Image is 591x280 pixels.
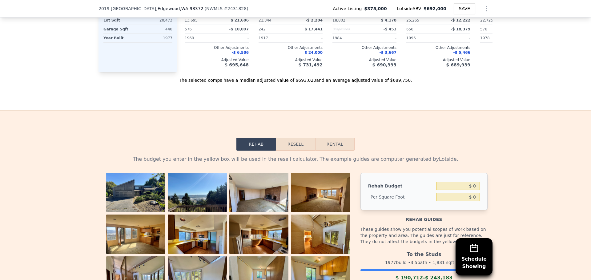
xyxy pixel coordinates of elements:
div: Adjusted Value [259,57,323,62]
span: $375,000 [364,6,387,12]
div: Adjusted Value [185,57,249,62]
img: Property Photo 7 [229,215,288,259]
div: Adjusted Value [406,57,470,62]
div: Year Built [103,34,137,42]
span: , Edgewood [156,6,203,12]
span: 18,802 [332,18,345,22]
span: $ 4,178 [381,18,396,22]
div: - [440,34,470,42]
div: Per Square Foot [368,191,434,203]
button: Rental [315,138,355,151]
div: 440 [139,25,172,34]
span: -$ 12,222 [451,18,470,22]
div: Other Adjustments [259,45,323,50]
span: 2019 [GEOGRAPHIC_DATA] [98,6,156,12]
img: Property Photo 2 [168,173,227,217]
span: $ 689,939 [446,62,470,67]
div: Adjusted Value [332,57,396,62]
div: 1917 [259,34,289,42]
div: Rehab guides [360,210,488,223]
div: - [366,34,396,42]
span: -$ 3,667 [380,50,396,55]
button: Show Options [480,2,492,15]
button: Resell [276,138,315,151]
span: Lotside ARV [397,6,424,12]
span: 21,344 [259,18,271,22]
div: Other Adjustments [406,45,470,50]
div: - [292,34,323,42]
div: Unspecified [332,25,363,34]
span: $ 731,492 [299,62,323,67]
img: Property Photo 1 [106,173,165,217]
div: 1977 build • 3.5 bath • sqft [360,258,488,267]
div: Adjusted Value [480,57,544,62]
img: Property Photo 5 [106,215,165,259]
span: -$ 6,586 [232,50,249,55]
div: 1978 [480,34,511,42]
span: -$ 10,097 [229,27,249,31]
div: These guides show you potential scopes of work based on the property and area. The guides are jus... [360,223,488,248]
div: 1977 [139,34,172,42]
div: Lot Sqft [103,16,137,25]
button: ScheduleShowing [456,238,492,275]
div: To the Studs [360,248,488,258]
div: The selected comps have a median adjusted value of $693,020 and an average adjusted value of $689... [98,72,492,83]
img: Property Photo 3 [229,173,288,217]
div: - [218,34,249,42]
span: -$ 5,466 [453,50,470,55]
span: , WA 98372 [180,6,203,11]
div: 1969 [185,34,215,42]
span: $ 690,393 [372,62,396,67]
span: 13,695 [185,18,198,22]
div: Other Adjustments [185,45,249,50]
span: Active Listing [333,6,364,12]
span: # 2431828 [224,6,247,11]
div: 20,473 [139,16,172,25]
span: $692,000 [424,6,446,11]
span: 1,831 [432,260,445,265]
button: Rehab [236,138,276,151]
div: 1984 [332,34,363,42]
span: 576 [480,27,487,31]
span: 656 [406,27,413,31]
span: $ 17,441 [304,27,323,31]
span: -$ 18,379 [451,27,470,31]
span: 242 [259,27,266,31]
div: Garage Sqft [103,25,137,34]
div: Rehab Budget [368,180,434,191]
span: NWMLS [206,6,223,11]
img: Property Photo 4 [291,173,350,217]
div: ( ) [205,6,248,12]
img: Property Photo 6 [168,215,227,259]
span: $ 21,606 [231,18,249,22]
button: SAVE [454,3,475,14]
div: Other Adjustments [480,45,544,50]
div: 1996 [406,34,437,42]
span: -$ 453 [383,27,396,31]
span: $ 24,000 [304,50,323,55]
div: Other Adjustments [332,45,396,50]
span: -$ 2,204 [306,18,323,22]
img: Property Photo 8 [291,215,350,259]
div: The budget you enter in the yellow box will be used in the resell calculator. The example guides ... [103,156,488,163]
span: 22,725 [480,18,493,22]
span: 576 [185,27,192,31]
span: 25,265 [406,18,419,22]
span: $ 695,648 [225,62,249,67]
